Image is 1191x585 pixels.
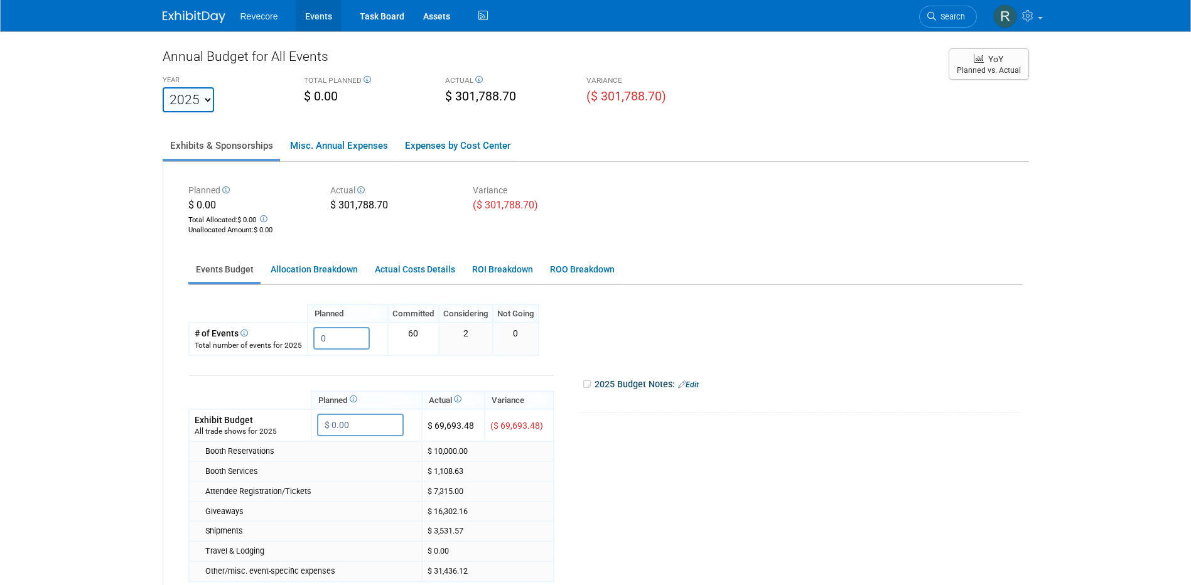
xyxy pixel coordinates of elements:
[367,257,462,282] a: Actual Costs Details
[205,466,416,477] div: Booth Services
[205,566,416,577] div: Other/misc. event-specific expenses
[936,12,965,21] span: Search
[445,75,568,88] div: ACTUAL
[473,184,596,198] div: Variance
[304,75,426,88] div: TOTAL PLANNED
[205,506,416,517] div: Giveaways
[163,11,225,23] img: ExhibitDay
[485,391,554,409] th: Variance
[542,257,622,282] a: ROO Breakdown
[493,304,539,323] th: Not Going
[388,304,439,323] th: Committed
[188,199,216,211] span: $ 0.00
[205,525,416,537] div: Shipments
[473,199,538,211] span: ($ 301,788.70)
[163,75,285,87] div: YEAR
[205,446,416,457] div: Booth Reservations
[237,216,256,224] span: $ 0.00
[422,409,485,441] td: $ 69,693.48
[493,323,539,355] td: 0
[422,481,554,502] td: $ 7,315.00
[397,132,517,159] a: Expenses by Cost Center
[330,198,454,215] div: $ 301,788.70
[330,184,454,198] div: Actual
[195,426,306,437] div: All trade shows for 2025
[439,304,493,323] th: Considering
[205,486,416,497] div: Attendee Registration/Tickets
[919,6,977,28] a: Search
[988,54,1003,64] span: YoY
[263,257,365,282] a: Allocation Breakdown
[163,132,280,159] a: Exhibits & Sponsorships
[188,184,312,198] div: Planned
[422,391,485,409] th: Actual
[388,323,439,355] td: 60
[163,47,936,72] div: Annual Budget for All Events
[422,521,554,541] td: $ 3,531.57
[308,304,388,323] th: Planned
[254,226,272,234] span: $ 0.00
[586,89,666,104] span: ($ 301,788.70)
[445,89,516,104] span: $ 301,788.70
[439,323,493,355] td: 2
[195,414,306,426] div: Exhibit Budget
[678,380,699,389] a: Edit
[422,561,554,581] td: $ 31,436.12
[490,421,543,431] span: ($ 69,693.48)
[188,226,252,234] span: Unallocated Amount
[311,391,422,409] th: Planned
[188,225,312,235] div: :
[240,11,278,21] span: Revecore
[422,541,554,561] td: $ 0.00
[188,257,261,282] a: Events Budget
[422,502,554,522] td: $ 16,302.16
[304,89,338,104] span: $ 0.00
[993,4,1017,28] img: Rachael Sires
[586,75,709,88] div: VARIANCE
[188,213,312,225] div: Total Allocated:
[195,327,302,340] div: # of Events
[582,375,1021,394] div: 2025 Budget Notes:
[195,340,302,351] div: Total number of events for 2025
[205,545,416,557] div: Travel & Lodging
[465,257,540,282] a: ROI Breakdown
[422,441,554,461] td: $ 10,000.00
[283,132,395,159] a: Misc. Annual Expenses
[949,48,1029,80] button: YoY Planned vs. Actual
[422,461,554,481] td: $ 1,108.63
